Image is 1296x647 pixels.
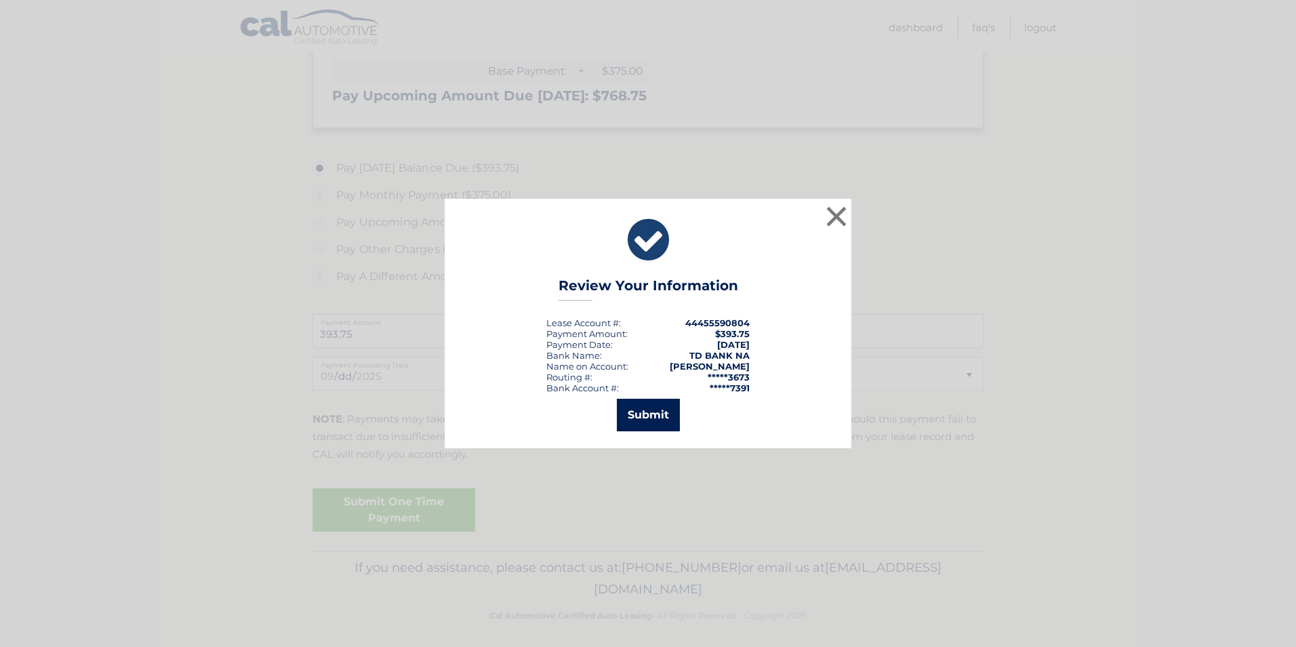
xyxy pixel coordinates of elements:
[546,350,602,361] div: Bank Name:
[546,339,611,350] span: Payment Date
[546,339,613,350] div: :
[546,383,619,393] div: Bank Account #:
[546,372,592,383] div: Routing #:
[546,317,621,328] div: Lease Account #:
[717,339,750,350] span: [DATE]
[689,350,750,361] strong: TD BANK NA
[546,361,628,372] div: Name on Account:
[670,361,750,372] strong: [PERSON_NAME]
[685,317,750,328] strong: 44455590804
[546,328,628,339] div: Payment Amount:
[715,328,750,339] span: $393.75
[823,203,850,230] button: ×
[559,277,738,301] h3: Review Your Information
[617,399,680,431] button: Submit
